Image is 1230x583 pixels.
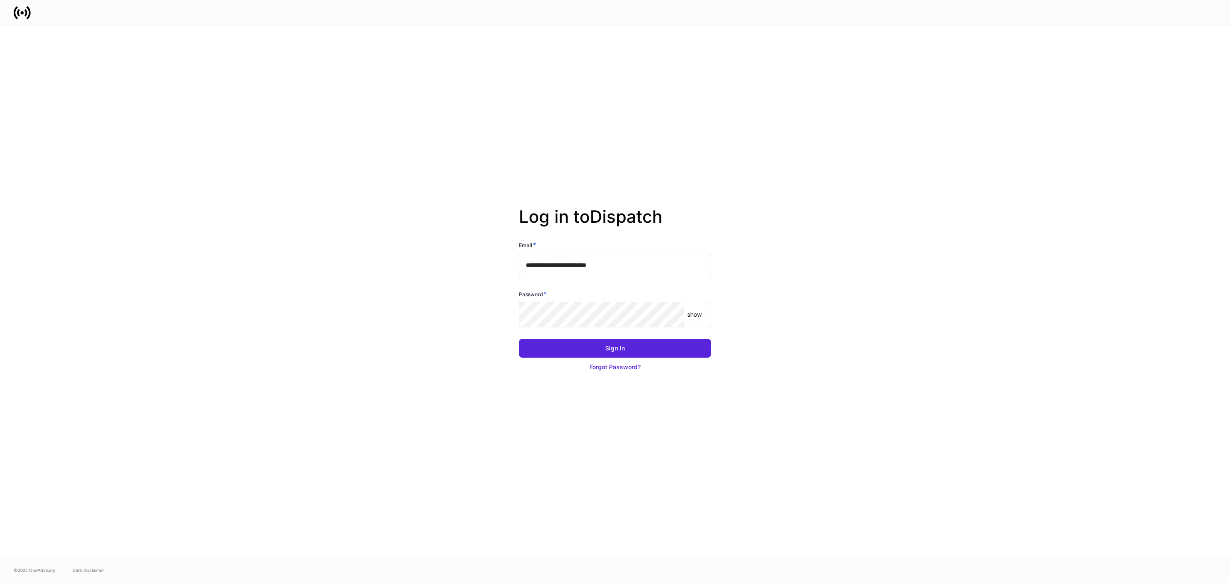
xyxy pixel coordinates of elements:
div: Forgot Password? [589,363,641,371]
h2: Log in to Dispatch [519,207,711,241]
h6: Email [519,241,536,249]
h6: Password [519,290,547,298]
button: Forgot Password? [519,358,711,376]
div: Sign In [605,344,625,353]
p: show [687,310,702,319]
a: Data Disclaimer [73,567,104,574]
span: © 2025 OneAdvisory [14,567,56,574]
button: Sign In [519,339,711,358]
